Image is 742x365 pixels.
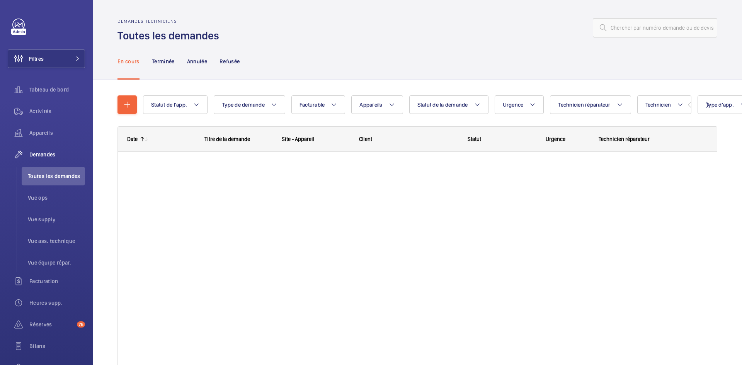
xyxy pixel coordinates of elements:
span: Toutes les demandes [28,172,85,180]
h1: Toutes les demandes [117,29,224,43]
span: [PERSON_NAME] [599,217,657,226]
span: [PERSON_NAME] [599,208,657,217]
span: Bilans [29,342,85,350]
span: Réserves [29,321,74,328]
span: [PERSON_NAME] [599,198,657,207]
button: Facturable [291,95,345,114]
span: [PERSON_NAME] [599,188,657,197]
p: Annulée [187,58,207,65]
span: Filtres [29,55,44,63]
span: Facturable [300,102,325,108]
span: Technicien [645,102,671,108]
span: Urgence [503,102,524,108]
span: [PERSON_NAME] [599,343,657,352]
span: Recep Sebukhan [599,304,657,313]
span: Vue ass. technique [28,237,85,245]
button: Statut de la demande [409,95,488,114]
button: Type de demande [214,95,285,114]
span: Type de demande [222,102,265,108]
span: Madicoule Sissoko [599,314,657,323]
p: Terminée [152,58,175,65]
span: Demba Dia [599,256,657,265]
span: Statut [468,136,481,142]
span: Heures supp. [29,299,85,307]
p: En cours [117,58,140,65]
span: Amine Drine [599,295,657,304]
span: Technicien réparateur [599,136,650,142]
span: [PERSON_NAME] [599,227,657,236]
button: Statut de l'app. [143,95,208,114]
span: [PERSON_NAME] [599,266,657,275]
span: Titre de la demande [204,136,250,142]
input: Chercher par numéro demande ou de devis [593,18,717,37]
span: Activités [29,107,85,115]
span: [PERSON_NAME] [599,160,657,168]
button: Technicien [637,95,692,114]
button: Appareils [351,95,403,114]
span: Technicien réparateur [558,102,610,108]
span: 75 [77,321,85,328]
span: Vue équipe répar. [28,259,85,267]
span: Site - Appareil [282,136,314,142]
span: Facturation [29,277,85,285]
span: [PERSON_NAME] [599,333,657,342]
span: Madicoule Sissoko [599,324,657,333]
span: Client [359,136,372,142]
div: Date [127,136,138,142]
span: Type d'app. [706,102,734,108]
span: Statut de la demande [417,102,468,108]
span: [PERSON_NAME] [599,169,657,178]
span: [PERSON_NAME] [599,353,657,362]
span: Appareils [29,129,85,137]
span: [PERSON_NAME] [599,237,657,246]
span: Tableau de bord [29,86,85,93]
button: Technicien réparateur [550,95,631,114]
span: Appareils [359,102,382,108]
span: Urgence [546,136,565,142]
button: Filtres [8,49,85,68]
span: [PERSON_NAME] [599,246,657,255]
span: Demandes [29,151,85,158]
span: Statut de l'app. [151,102,187,108]
h2: Demandes techniciens [117,19,224,24]
span: [PERSON_NAME] [599,285,657,294]
button: Urgence [495,95,544,114]
span: Vue supply [28,216,85,223]
p: Refusée [220,58,240,65]
span: Vue ops [28,194,85,202]
span: [PERSON_NAME] [599,179,657,188]
span: [PERSON_NAME] [599,275,657,284]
